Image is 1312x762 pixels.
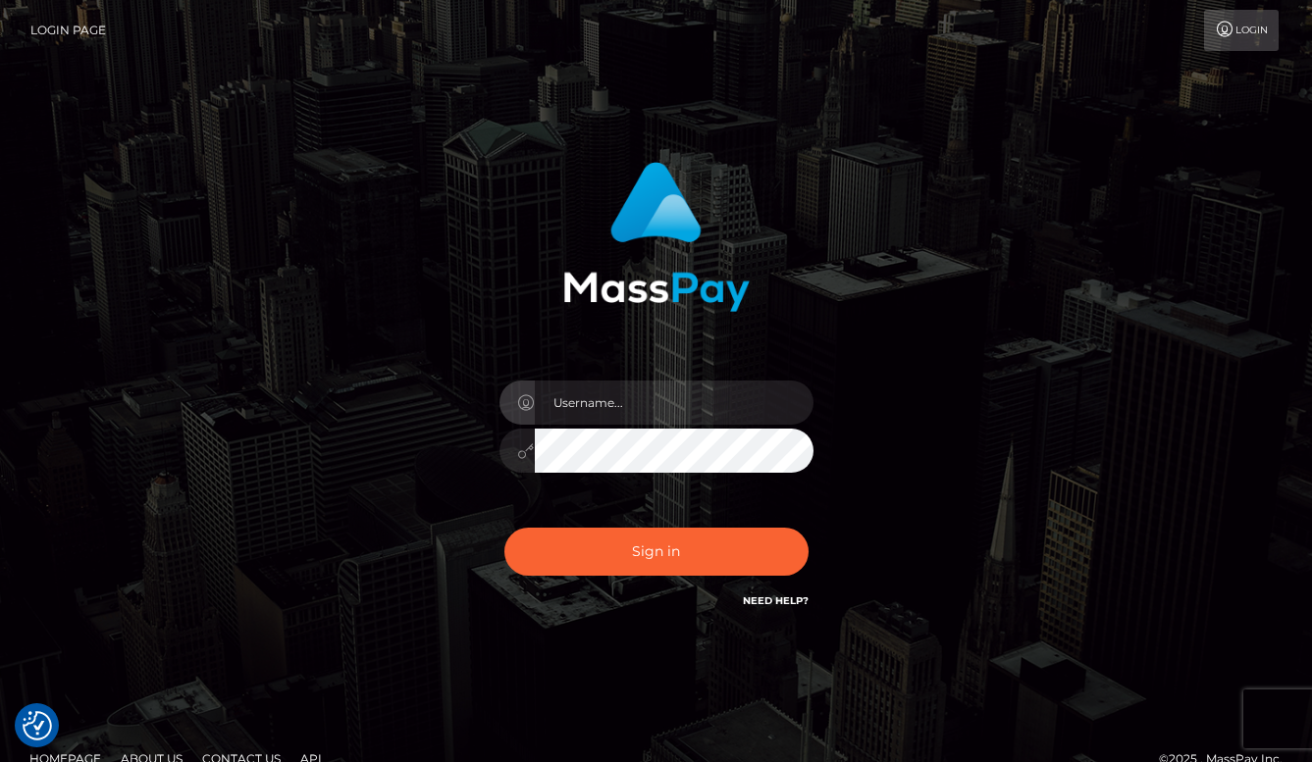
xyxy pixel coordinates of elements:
button: Consent Preferences [23,711,52,740]
a: Login [1204,10,1279,51]
button: Sign in [504,528,809,576]
a: Login Page [30,10,106,51]
img: Revisit consent button [23,711,52,740]
input: Username... [535,381,813,425]
a: Need Help? [743,594,809,607]
img: MassPay Login [563,162,750,312]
